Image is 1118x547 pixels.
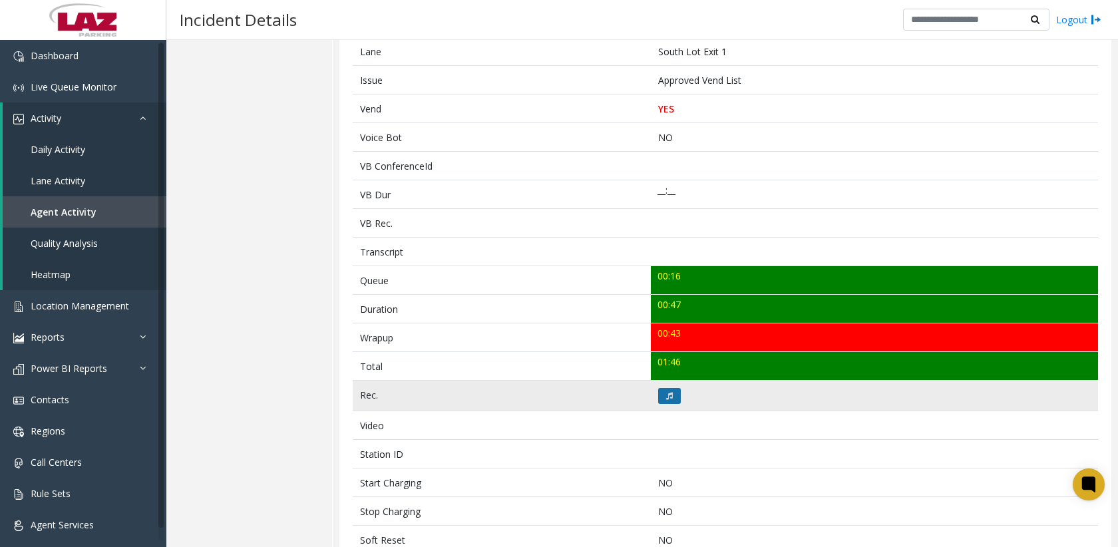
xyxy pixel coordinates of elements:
span: Lane Activity [31,174,85,187]
span: Reports [31,331,65,343]
p: NO [658,130,1091,144]
td: VB ConferenceId [353,152,651,180]
img: 'icon' [13,333,24,343]
img: 'icon' [13,458,24,468]
td: 00:43 [651,323,1098,352]
span: Rule Sets [31,487,71,500]
td: Queue [353,266,651,295]
img: 'icon' [13,364,24,375]
td: Station ID [353,440,651,468]
span: Contacts [31,393,69,406]
td: Voice Bot [353,123,651,152]
td: Transcript [353,238,651,266]
p: NO [658,476,1091,490]
span: Location Management [31,299,129,312]
span: Call Centers [31,456,82,468]
span: Daily Activity [31,143,85,156]
img: 'icon' [13,114,24,124]
p: NO [658,504,1091,518]
td: 01:46 [651,352,1098,381]
td: Vend [353,94,651,123]
td: Start Charging [353,468,651,497]
td: Wrapup [353,323,651,352]
a: Heatmap [3,259,166,290]
img: 'icon' [13,489,24,500]
td: Video [353,411,651,440]
span: Agent Activity [31,206,96,218]
span: Heatmap [31,268,71,281]
span: Activity [31,112,61,124]
a: Activity [3,102,166,134]
a: Daily Activity [3,134,166,165]
td: __:__ [651,180,1098,209]
span: Power BI Reports [31,362,107,375]
span: Dashboard [31,49,79,62]
img: 'icon' [13,51,24,62]
td: Rec. [353,381,651,411]
img: logout [1091,13,1101,27]
td: 00:47 [651,295,1098,323]
a: Lane Activity [3,165,166,196]
img: 'icon' [13,520,24,531]
a: Logout [1056,13,1101,27]
p: YES [658,102,1091,116]
td: Stop Charging [353,497,651,526]
p: NO [658,533,1091,547]
img: 'icon' [13,301,24,312]
td: Issue [353,66,651,94]
td: VB Dur [353,180,651,209]
td: VB Rec. [353,209,651,238]
span: Agent Services [31,518,94,531]
span: Regions [31,425,65,437]
span: Live Queue Monitor [31,81,116,93]
img: 'icon' [13,427,24,437]
td: Lane [353,37,651,66]
td: 00:16 [651,266,1098,295]
td: South Lot Exit 1 [651,37,1098,66]
img: 'icon' [13,395,24,406]
h3: Incident Details [173,3,303,36]
td: Duration [353,295,651,323]
span: Quality Analysis [31,237,98,250]
td: Approved Vend List [651,66,1098,94]
a: Quality Analysis [3,228,166,259]
td: Total [353,352,651,381]
img: 'icon' [13,83,24,93]
a: Agent Activity [3,196,166,228]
